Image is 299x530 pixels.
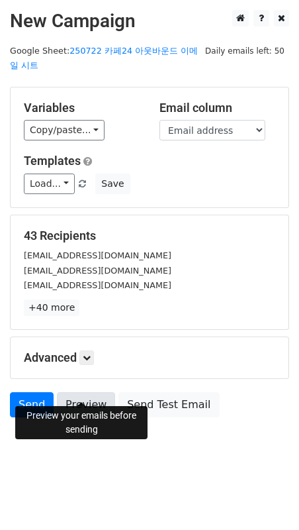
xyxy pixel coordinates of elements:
[10,392,54,417] a: Send
[200,46,289,56] a: Daily emails left: 50
[24,299,79,316] a: +40 more
[24,350,275,365] h5: Advanced
[24,101,140,115] h5: Variables
[233,466,299,530] iframe: Chat Widget
[10,46,198,71] small: Google Sheet:
[10,10,289,32] h2: New Campaign
[10,46,198,71] a: 250722 카페24 아웃바운드 이메일 시트
[57,392,115,417] a: Preview
[15,406,148,439] div: Preview your emails before sending
[95,174,130,194] button: Save
[24,280,171,290] small: [EMAIL_ADDRESS][DOMAIN_NAME]
[118,392,219,417] a: Send Test Email
[200,44,289,58] span: Daily emails left: 50
[24,154,81,168] a: Templates
[24,250,171,260] small: [EMAIL_ADDRESS][DOMAIN_NAME]
[24,266,171,276] small: [EMAIL_ADDRESS][DOMAIN_NAME]
[24,229,275,243] h5: 43 Recipients
[24,120,105,140] a: Copy/paste...
[159,101,275,115] h5: Email column
[24,174,75,194] a: Load...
